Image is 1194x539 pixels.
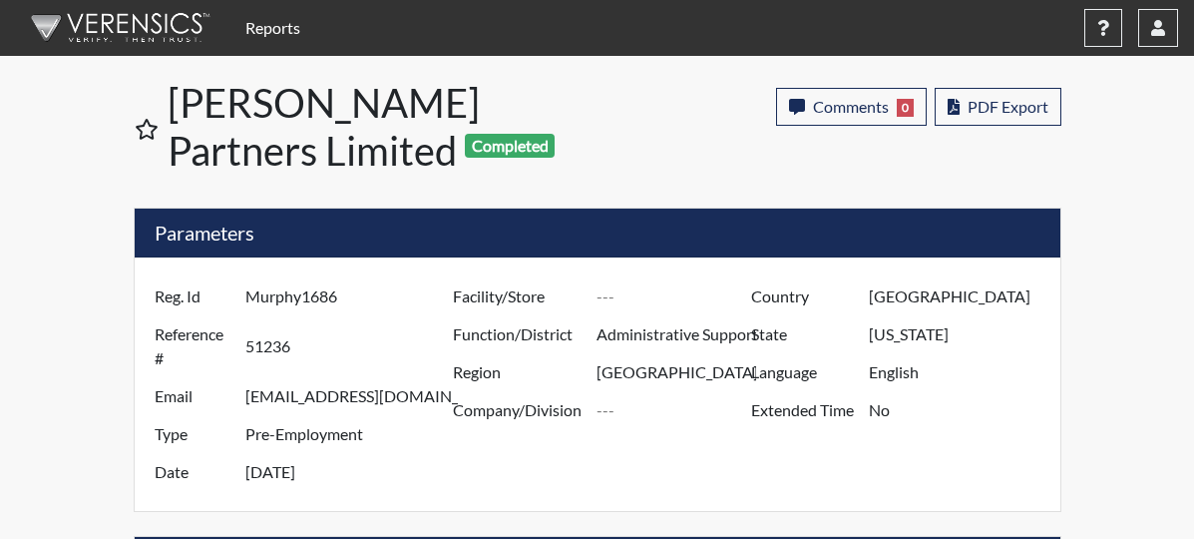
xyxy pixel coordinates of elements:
input: --- [869,315,1054,353]
label: Extended Time [736,391,869,429]
h1: [PERSON_NAME] Partners Limited [168,80,599,176]
label: Function/District [438,315,597,353]
input: --- [597,315,756,353]
input: --- [869,353,1054,391]
input: --- [597,353,756,391]
label: Country [736,277,869,315]
span: PDF Export [968,97,1048,116]
input: --- [245,415,458,453]
span: 0 [897,99,914,117]
span: Comments [813,97,889,116]
label: Type [140,415,245,453]
label: Region [438,353,597,391]
label: Language [736,353,869,391]
button: Comments0 [776,88,927,126]
input: --- [597,391,756,429]
label: Date [140,453,245,491]
label: Facility/Store [438,277,597,315]
input: --- [245,453,458,491]
label: Company/Division [438,391,597,429]
label: Reg. Id [140,277,245,315]
input: --- [869,391,1054,429]
label: Email [140,377,245,415]
input: --- [245,315,458,377]
input: --- [597,277,756,315]
input: --- [869,277,1054,315]
label: Reference # [140,315,245,377]
h5: Parameters [135,209,1060,258]
input: --- [245,277,458,315]
label: State [736,315,869,353]
input: --- [245,377,458,415]
a: Reports [237,8,308,48]
button: PDF Export [935,88,1061,126]
span: Completed [465,134,555,158]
